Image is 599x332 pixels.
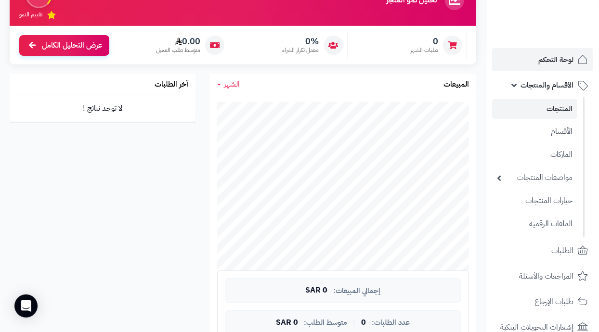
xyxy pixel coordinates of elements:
span: المراجعات والأسئلة [519,269,573,283]
a: الشهر [217,79,240,90]
span: الشهر [224,78,240,90]
span: تقييم النمو [19,11,42,19]
span: الطلبات [551,244,573,257]
h3: آخر الطلبات [155,80,188,89]
a: عرض التحليل الكامل [19,35,109,56]
span: طلبات الإرجاع [534,295,573,308]
h3: المبيعات [443,80,469,89]
div: Open Intercom Messenger [14,294,38,318]
span: 0 SAR [276,319,299,327]
span: لوحة التحكم [538,53,573,66]
a: خيارات المنتجات [492,191,577,211]
span: متوسط الطلب: [304,319,348,327]
a: طلبات الإرجاع [492,290,593,313]
span: 0.00 [156,36,200,47]
a: لوحة التحكم [492,48,593,71]
a: الطلبات [492,239,593,262]
td: لا توجد نتائج ! [10,95,195,122]
img: logo-2.png [534,26,590,46]
a: المراجعات والأسئلة [492,265,593,288]
span: | [353,319,356,326]
a: المنتجات [492,99,577,119]
span: معدل تكرار الشراء [283,46,319,54]
a: الأقسام [492,121,577,142]
span: 0% [283,36,319,47]
span: عدد الطلبات: [372,319,410,327]
a: الماركات [492,144,577,165]
span: الأقسام والمنتجات [521,78,573,92]
span: 0 [362,319,366,327]
span: متوسط طلب العميل [156,46,200,54]
span: 0 [410,36,438,47]
a: مواصفات المنتجات [492,167,577,188]
span: إجمالي المبيعات: [334,287,381,295]
span: عرض التحليل الكامل [42,40,102,51]
span: طلبات الشهر [410,46,438,54]
a: الملفات الرقمية [492,214,577,234]
span: 0 SAR [306,286,328,295]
